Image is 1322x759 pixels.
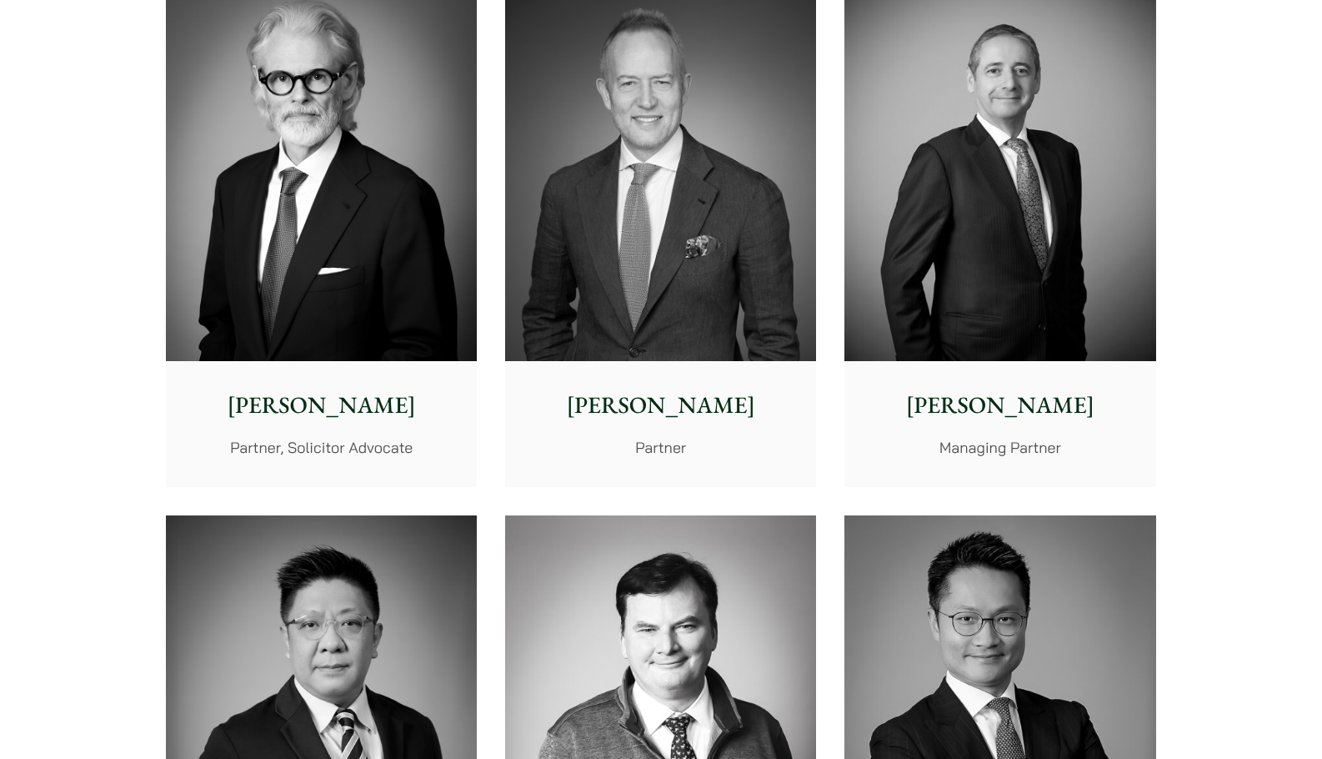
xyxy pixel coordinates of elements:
[179,388,463,423] p: [PERSON_NAME]
[179,436,463,459] p: Partner, Solicitor Advocate
[518,388,803,423] p: [PERSON_NAME]
[518,436,803,459] p: Partner
[858,388,1142,423] p: [PERSON_NAME]
[858,436,1142,459] p: Managing Partner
